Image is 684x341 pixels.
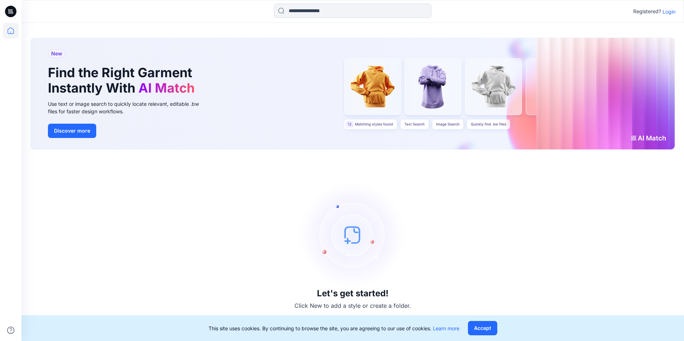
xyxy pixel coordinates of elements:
p: This site uses cookies. By continuing to browse the site, you are agreeing to our use of cookies. [209,325,459,332]
div: Use text or image search to quickly locate relevant, editable .bw files for faster design workflows. [48,100,209,115]
p: Login [663,8,675,15]
a: Learn more [433,325,459,331]
p: Registered? [633,7,661,16]
img: empty-state-image.svg [299,181,406,288]
button: Accept [468,321,497,335]
h1: Find the Right Garment Instantly With [48,65,198,96]
span: New [51,49,62,58]
span: AI Match [138,80,195,96]
h3: Let's get started! [317,288,389,298]
button: Discover more [48,124,96,138]
p: Click New to add a style or create a folder. [294,301,411,310]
